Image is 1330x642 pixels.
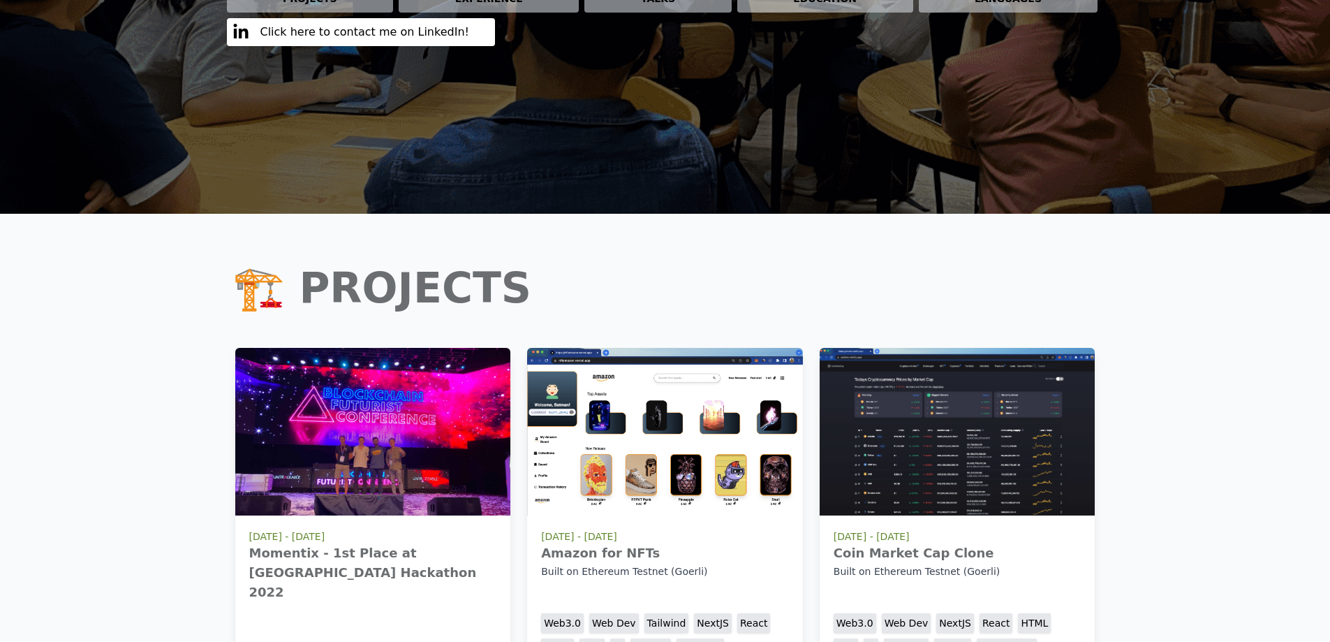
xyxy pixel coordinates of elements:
[541,543,789,563] p: Amazon for NFTs
[1018,613,1051,633] span: HTML
[834,543,1081,563] p: Coin Market Cap Clone
[644,613,689,633] span: Tailwind
[834,530,1081,543] p: [DATE] - [DATE]
[249,24,480,41] a: Click here to contact me on LinkedIn!
[980,613,1012,633] span: React
[936,613,974,633] span: NextJS
[541,530,789,543] p: [DATE] - [DATE]
[541,613,584,633] span: Web3.0
[541,563,789,580] p: Built on Ethereum Testnet (Goerli)
[589,613,639,633] span: Web Dev
[249,530,497,543] p: [DATE] - [DATE]
[249,543,497,602] p: Momentix - 1st Place at [GEOGRAPHIC_DATA] Hackathon 2022
[882,613,931,633] span: Web Dev
[694,613,732,633] span: NextJS
[737,613,770,633] span: React
[834,613,876,633] span: Web3.0
[834,563,1081,580] p: Built on Ethereum Testnet (Goerli)
[232,258,1098,317] h1: 🏗️ Projects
